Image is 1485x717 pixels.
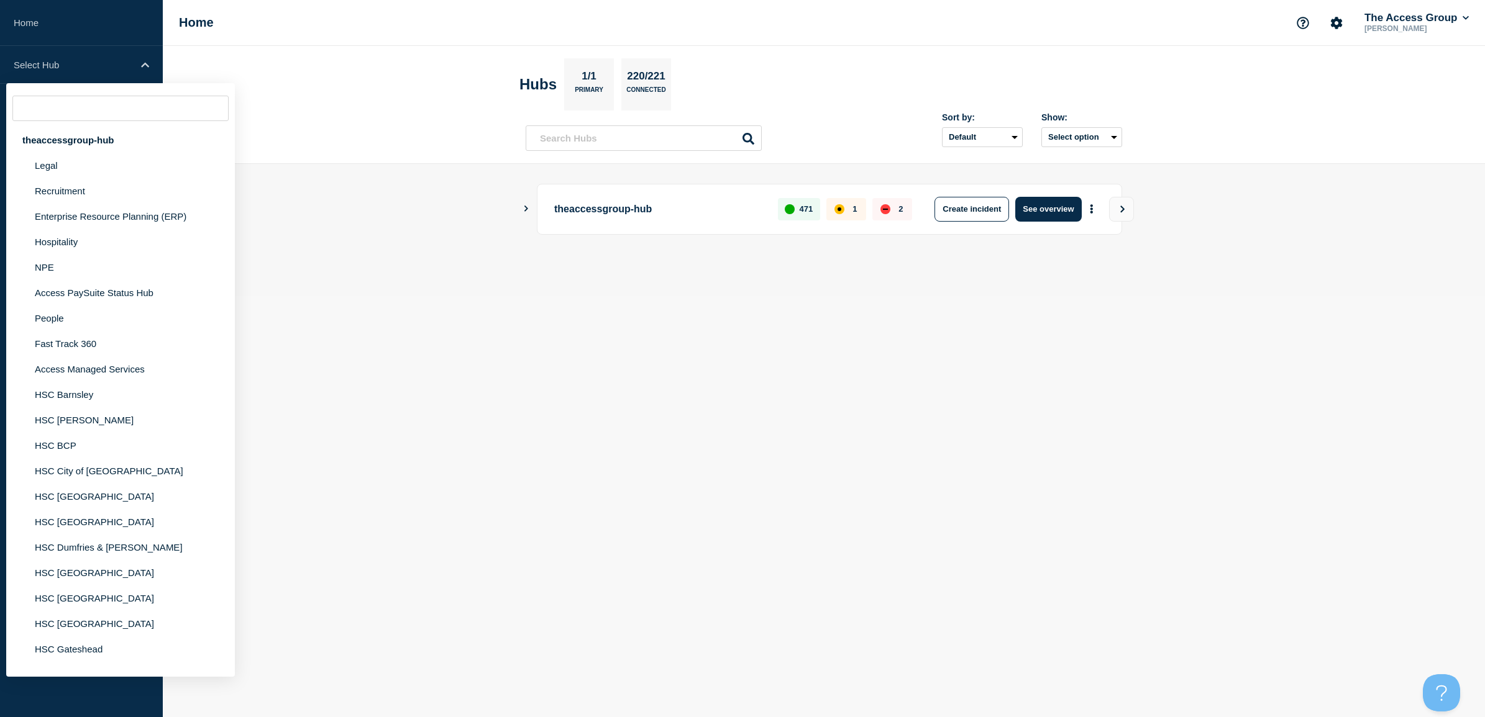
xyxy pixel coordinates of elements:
[6,611,235,636] li: HSC [GEOGRAPHIC_DATA]
[1041,112,1122,122] div: Show:
[6,229,235,255] li: Hospitality
[1323,10,1350,36] button: Account settings
[519,76,557,93] h2: Hubs
[1362,24,1471,33] p: [PERSON_NAME]
[575,86,603,99] p: Primary
[1041,127,1122,147] button: Select option
[898,204,903,214] p: 2
[852,204,857,214] p: 1
[623,70,670,86] p: 220/221
[880,204,890,214] div: down
[179,16,214,30] h1: Home
[6,331,235,356] li: Fast Track 360
[6,560,235,585] li: HSC [GEOGRAPHIC_DATA]
[6,585,235,611] li: HSC [GEOGRAPHIC_DATA]
[942,112,1023,122] div: Sort by:
[942,127,1023,147] select: Sort by
[523,204,529,214] button: Show Connected Hubs
[1109,197,1134,222] button: View
[6,407,235,433] li: HSC [PERSON_NAME]
[1084,197,1100,220] button: More actions
[6,458,235,484] li: HSC City of [GEOGRAPHIC_DATA]
[6,127,235,153] div: theaccessgroup-hub
[6,534,235,560] li: HSC Dumfries & [PERSON_NAME]
[6,305,235,331] li: People
[577,70,601,86] p: 1/1
[1362,12,1471,24] button: The Access Group
[785,204,795,214] div: up
[626,86,665,99] p: Connected
[1015,197,1081,222] button: See overview
[800,204,813,214] p: 471
[6,484,235,509] li: HSC [GEOGRAPHIC_DATA]
[554,197,764,222] p: theaccessgroup-hub
[6,662,235,687] li: HSC [GEOGRAPHIC_DATA]
[6,356,235,382] li: Access Managed Services
[6,178,235,204] li: Recruitment
[526,125,762,151] input: Search Hubs
[6,255,235,280] li: NPE
[6,433,235,458] li: HSC BCP
[6,382,235,407] li: HSC Barnsley
[934,197,1009,222] button: Create incident
[14,60,133,70] p: Select Hub
[6,636,235,662] li: HSC Gateshead
[1423,674,1460,711] iframe: Help Scout Beacon - Open
[6,153,235,178] li: Legal
[6,509,235,534] li: HSC [GEOGRAPHIC_DATA]
[6,204,235,229] li: Enterprise Resource Planning (ERP)
[6,280,235,305] li: Access PaySuite Status Hub
[1290,10,1316,36] button: Support
[834,204,844,214] div: affected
